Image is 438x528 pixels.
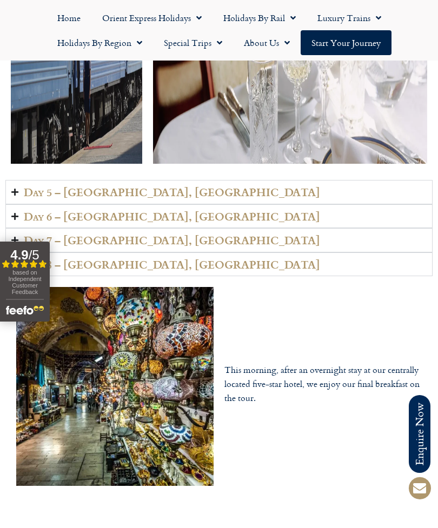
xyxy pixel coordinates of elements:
a: Holidays by Region [47,30,153,55]
a: Holidays by Rail [213,5,307,30]
summary: Day 5 – [GEOGRAPHIC_DATA], [GEOGRAPHIC_DATA] [5,180,433,204]
p: This morning, after an overnight stay at our centrally located five-star hotel, we enjoy our fina... [224,363,422,405]
a: Start your Journey [301,30,391,55]
a: Special Trips [153,30,233,55]
summary: Day 6 – [GEOGRAPHIC_DATA], [GEOGRAPHIC_DATA] [5,204,433,229]
h2: Day 8 – [GEOGRAPHIC_DATA], [GEOGRAPHIC_DATA] [24,258,320,271]
a: Luxury Trains [307,5,392,30]
summary: Day 7 – [GEOGRAPHIC_DATA], [GEOGRAPHIC_DATA] [5,228,433,252]
a: Home [47,5,91,30]
a: Orient Express Holidays [91,5,213,30]
h2: Day 5 – [GEOGRAPHIC_DATA], [GEOGRAPHIC_DATA] [24,186,320,198]
div: Accordion. Open links with Enter or Space, close with Escape, and navigate with Arrow Keys [5,180,433,497]
a: About Us [233,30,301,55]
nav: Menu [5,5,433,55]
h2: Day 6 – [GEOGRAPHIC_DATA], [GEOGRAPHIC_DATA] [24,210,320,223]
summary: Day 8 – [GEOGRAPHIC_DATA], [GEOGRAPHIC_DATA] [5,252,433,277]
h2: Day 7 – [GEOGRAPHIC_DATA], [GEOGRAPHIC_DATA] [24,234,320,246]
